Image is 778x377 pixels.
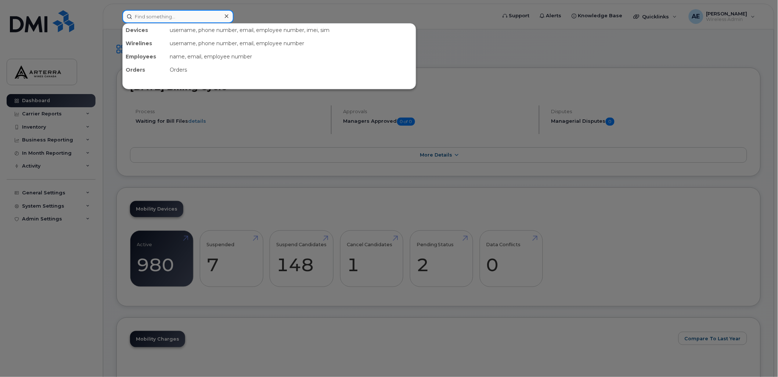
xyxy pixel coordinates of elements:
[167,50,416,63] div: name, email, employee number
[167,37,416,50] div: username, phone number, email, employee number
[123,50,167,63] div: Employees
[167,24,416,37] div: username, phone number, email, employee number, imei, sim
[167,63,416,76] div: Orders
[123,24,167,37] div: Devices
[123,63,167,76] div: Orders
[123,37,167,50] div: Wirelines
